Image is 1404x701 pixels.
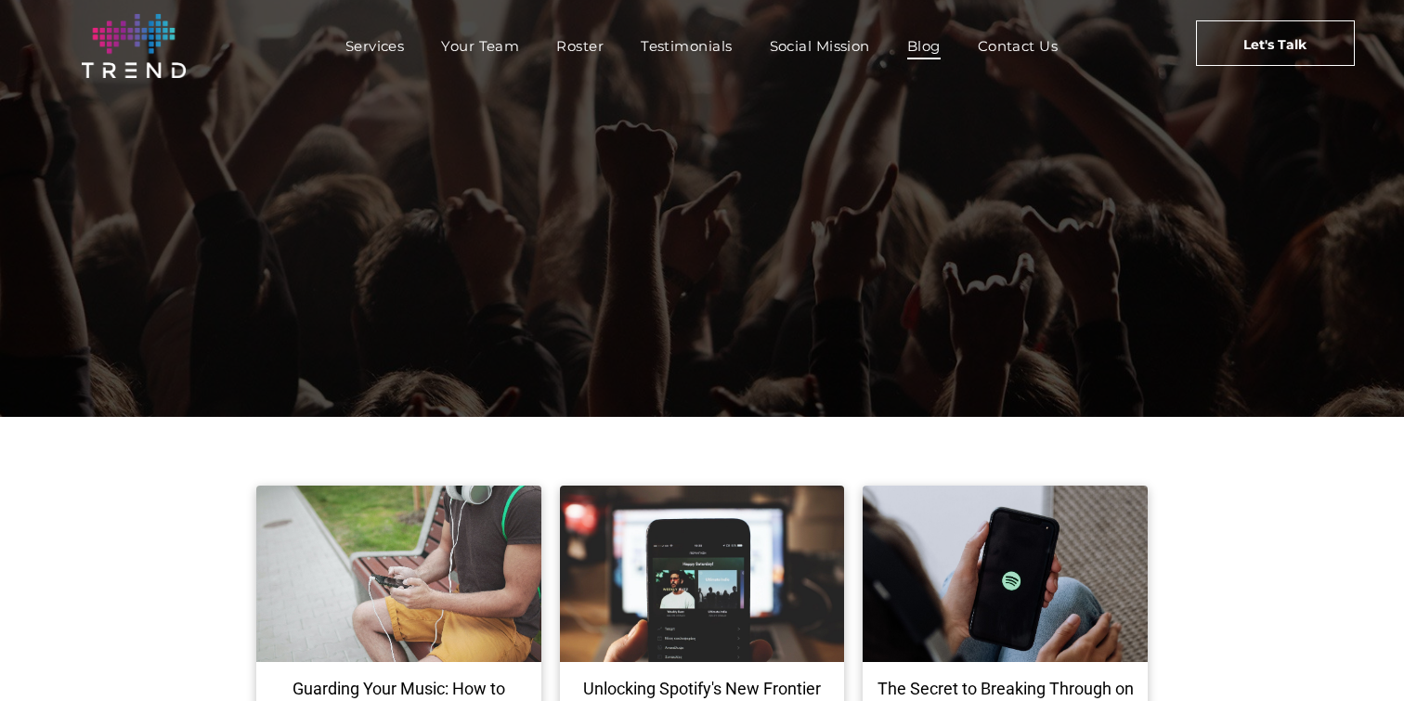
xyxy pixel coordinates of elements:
span: Let's Talk [1243,21,1306,68]
a: Roster [538,32,622,59]
a: Social Mission [751,32,889,59]
a: Testimonials [622,32,750,59]
a: Services [327,32,423,59]
img: logo [82,14,186,78]
a: Let's Talk [1196,20,1355,66]
a: Your Team [422,32,538,59]
a: Contact Us [959,32,1077,59]
a: Blog [889,32,959,59]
